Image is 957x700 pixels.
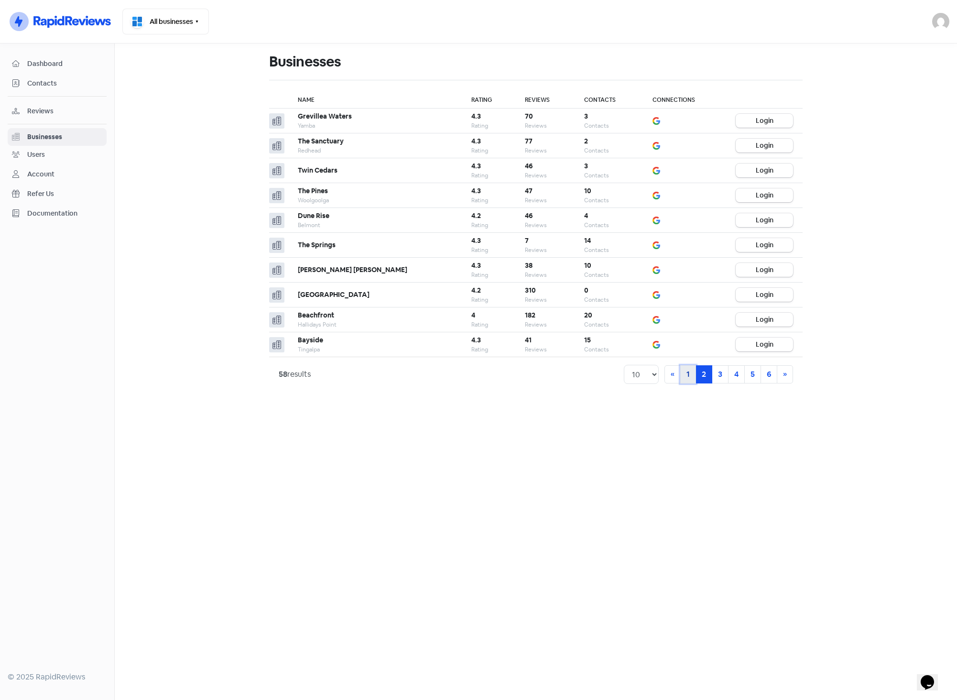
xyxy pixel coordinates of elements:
[680,365,696,383] a: 1
[696,365,712,383] a: 2
[584,295,633,304] div: Contacts
[471,221,506,230] div: Rating
[584,171,633,180] div: Contacts
[584,320,633,329] div: Contacts
[783,369,787,379] span: »
[525,246,565,254] div: Reviews
[652,142,660,150] img: google.png
[584,271,633,279] div: Contacts
[471,286,481,295] b: 4.2
[584,311,592,319] b: 20
[525,137,533,145] b: 77
[652,167,660,175] img: google.png
[298,112,352,120] b: Grevillea Waters
[525,236,529,245] b: 7
[298,196,452,205] div: Woolgoolga
[652,192,660,199] img: google.png
[462,92,515,109] th: Rating
[736,164,793,177] button: Login
[471,295,506,304] div: Rating
[298,146,452,155] div: Redhead
[584,137,588,145] b: 2
[515,92,575,109] th: Reviews
[736,139,793,153] button: Login
[8,102,107,120] a: Reviews
[652,316,660,324] img: google.png
[471,112,481,120] b: 4.3
[471,336,481,344] b: 4.3
[298,137,344,145] b: The Sanctuary
[27,150,45,160] div: Users
[652,266,660,274] img: google.png
[584,221,633,230] div: Contacts
[736,213,793,227] button: Login
[27,208,102,219] span: Documentation
[736,288,793,302] button: Login
[777,365,793,383] a: Next
[8,671,107,683] div: © 2025 RapidReviews
[525,345,565,354] div: Reviews
[471,345,506,354] div: Rating
[471,320,506,329] div: Rating
[471,171,506,180] div: Rating
[652,341,660,349] img: google.png
[279,369,311,380] div: results
[575,92,643,109] th: Contacts
[643,92,726,109] th: Connections
[269,46,341,77] h1: Businesses
[652,217,660,224] img: google.png
[584,121,633,130] div: Contacts
[298,290,370,299] b: [GEOGRAPHIC_DATA]
[525,336,532,344] b: 41
[671,369,674,379] span: «
[279,369,287,379] strong: 58
[525,261,533,270] b: 38
[584,336,591,344] b: 15
[525,221,565,230] div: Reviews
[298,320,452,329] div: Hallidays Point
[712,365,729,383] a: 3
[652,241,660,249] img: google.png
[584,146,633,155] div: Contacts
[8,55,107,73] a: Dashboard
[584,345,633,354] div: Contacts
[298,121,452,130] div: Yamba
[525,112,533,120] b: 70
[471,137,481,145] b: 4.3
[8,75,107,92] a: Contacts
[584,286,588,295] b: 0
[736,338,793,351] button: Login
[584,211,588,220] b: 4
[525,211,533,220] b: 46
[652,117,660,125] img: google.png
[298,186,328,195] b: The Pines
[525,171,565,180] div: Reviews
[525,146,565,155] div: Reviews
[525,295,565,304] div: Reviews
[471,271,506,279] div: Rating
[736,238,793,252] button: Login
[471,211,481,220] b: 4.2
[298,311,334,319] b: Beachfront
[525,320,565,329] div: Reviews
[298,211,329,220] b: Dune Rise
[525,186,533,195] b: 47
[298,345,452,354] div: Tingalpa
[471,196,506,205] div: Rating
[8,205,107,222] a: Documentation
[471,146,506,155] div: Rating
[525,271,565,279] div: Reviews
[471,162,481,170] b: 4.3
[664,365,681,383] a: Previous
[471,186,481,195] b: 4.3
[525,196,565,205] div: Reviews
[736,313,793,327] button: Login
[298,221,452,230] div: Belmont
[298,265,407,274] b: [PERSON_NAME] [PERSON_NAME]
[525,286,536,295] b: 310
[471,246,506,254] div: Rating
[471,261,481,270] b: 4.3
[471,236,481,245] b: 4.3
[8,165,107,183] a: Account
[288,92,462,109] th: Name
